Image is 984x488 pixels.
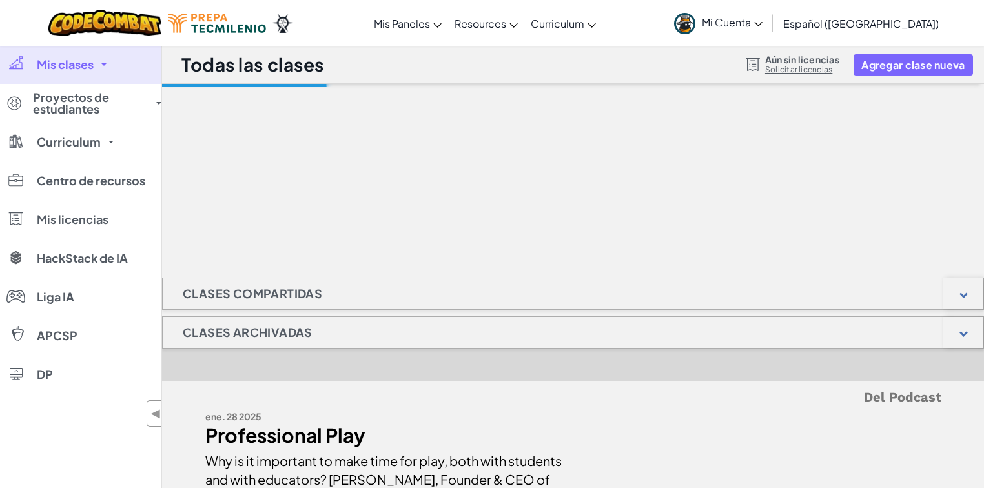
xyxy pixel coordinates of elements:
a: Curriculum [524,6,602,41]
span: Mi Cuenta [702,15,763,29]
span: Mis licencias [37,214,108,225]
span: Proyectos de estudiantes [33,92,149,115]
h1: Todas las clases [181,52,324,77]
span: Liga IA [37,291,74,303]
span: HackStack de IA [37,252,128,264]
a: Español ([GEOGRAPHIC_DATA]) [777,6,945,41]
img: CodeCombat logo [48,10,161,36]
span: Mis clases [37,59,94,70]
span: Español ([GEOGRAPHIC_DATA]) [783,17,939,30]
span: Aún sin licencias [765,54,839,65]
div: ene. 28 2025 [205,407,564,426]
button: Agregar clase nueva [854,54,972,76]
h1: Clases compartidas [163,278,342,310]
img: Tecmilenio logo [168,14,266,33]
span: Curriculum [37,136,101,148]
div: Professional Play [205,426,564,445]
span: Mis Paneles [374,17,430,30]
span: ◀ [150,404,161,423]
span: Curriculum [531,17,584,30]
a: Resources [448,6,524,41]
a: Mi Cuenta [668,3,769,43]
h5: Del Podcast [205,387,941,407]
a: Solicitar licencias [765,65,839,75]
h1: Clases Archivadas [163,316,333,349]
span: Resources [455,17,506,30]
span: Centro de recursos [37,175,145,187]
img: avatar [674,13,695,34]
img: Ozaria [272,14,293,33]
a: Mis Paneles [367,6,448,41]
